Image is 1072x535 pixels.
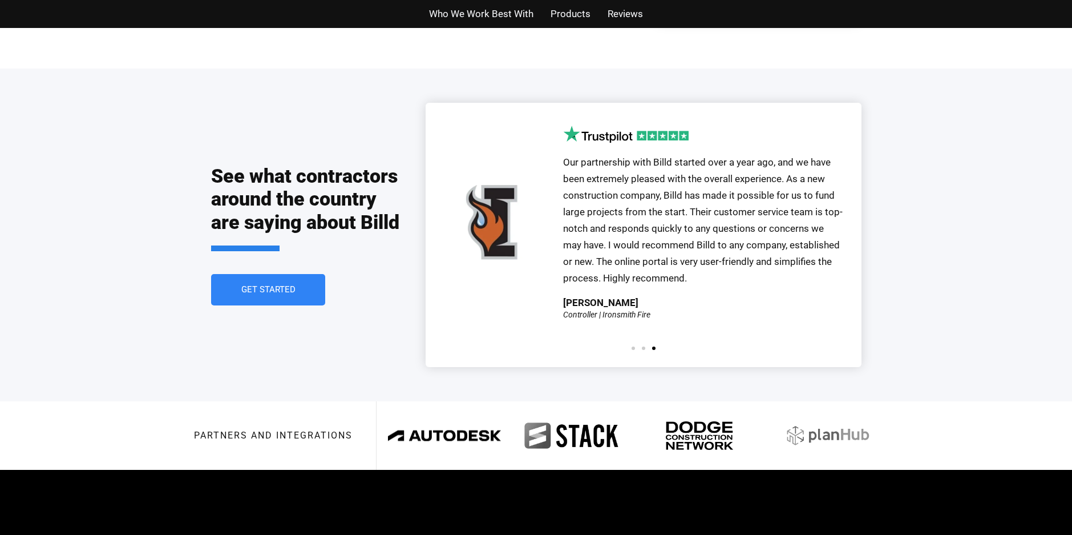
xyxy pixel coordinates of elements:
[652,347,656,350] span: Go to slide 3
[551,6,590,22] a: Products
[632,347,635,350] span: Go to slide 1
[241,285,295,294] span: Get Started
[211,274,325,305] a: Get Started
[563,311,650,319] div: Controller | Ironsmith Fire
[211,164,403,251] h2: See what contractors around the country are saying about Billd
[563,298,638,308] div: [PERSON_NAME]
[194,431,353,440] h3: Partners and integrations
[608,6,643,22] a: Reviews
[429,6,533,22] a: Who We Work Best With
[443,126,844,335] div: 3 / 3
[563,156,843,283] span: Our partnership with Billd started over a year ago, and we have been extremely pleased with the o...
[642,347,645,350] span: Go to slide 2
